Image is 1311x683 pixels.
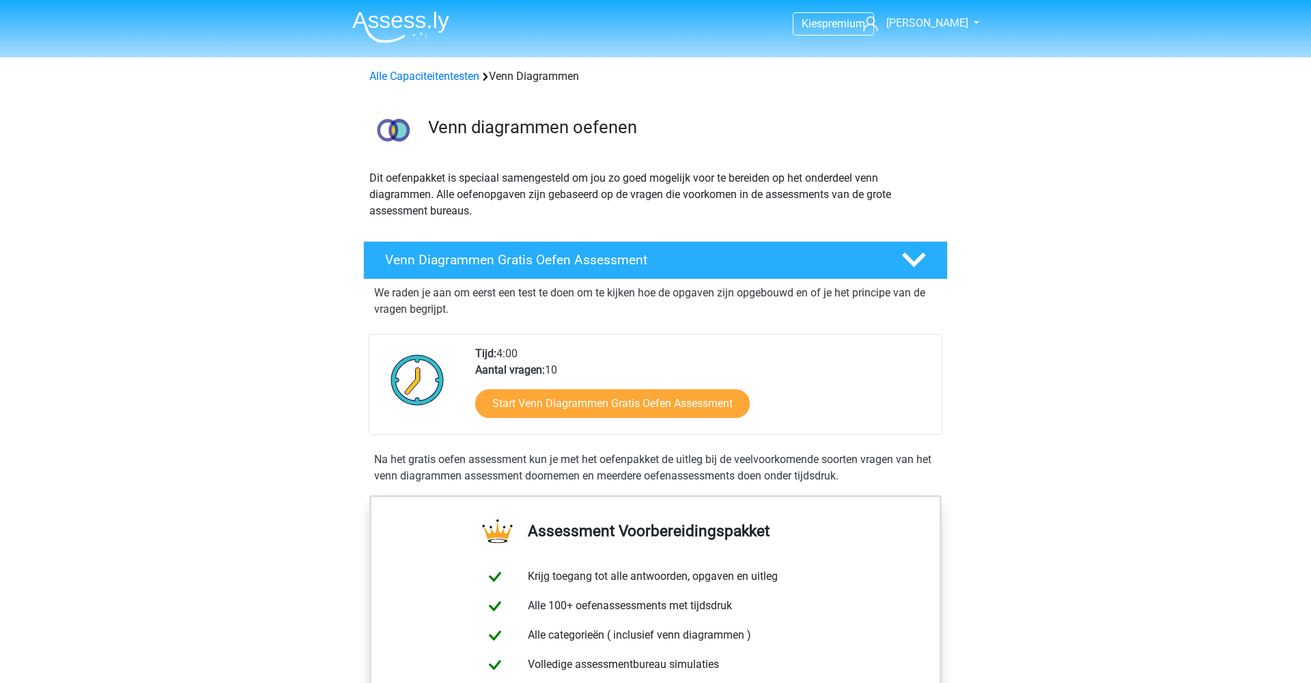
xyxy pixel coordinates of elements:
[352,11,449,43] img: Assessly
[793,14,873,33] a: Kiespremium
[364,68,947,85] div: Venn Diagrammen
[886,16,968,29] span: [PERSON_NAME]
[383,346,452,414] img: Klok
[475,347,496,360] b: Tijd:
[385,252,879,268] h4: Venn Diagrammen Gratis Oefen Assessment
[475,389,750,418] a: Start Venn Diagrammen Gratis Oefen Assessment
[369,170,942,219] p: Dit oefenpakket is speciaal samengesteld om jou zo goed mogelijk voor te bereiden op het onderdee...
[364,101,422,159] img: venn diagrammen
[858,15,970,31] a: [PERSON_NAME]
[802,17,822,30] span: Kies
[428,117,937,138] h3: Venn diagrammen oefenen
[374,285,937,318] p: We raden je aan om eerst een test te doen om te kijken hoe de opgaven zijn opgebouwd en of je het...
[475,363,545,376] b: Aantal vragen:
[465,346,941,434] div: 4:00 10
[369,70,479,83] a: Alle Capaciteitentesten
[369,451,942,484] div: Na het gratis oefen assessment kun je met het oefenpakket de uitleg bij de veelvoorkomende soorte...
[822,17,865,30] span: premium
[358,241,953,279] a: Venn Diagrammen Gratis Oefen Assessment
